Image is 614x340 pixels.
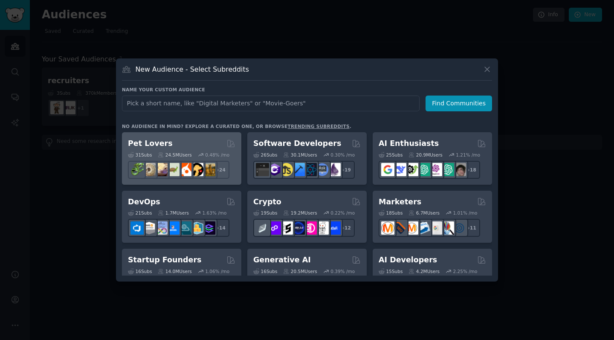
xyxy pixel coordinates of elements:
[256,163,269,176] img: software
[453,221,466,235] img: OnlineMarketing
[283,152,317,158] div: 30.1M Users
[130,163,144,176] img: herpetology
[158,210,189,216] div: 1.7M Users
[408,268,440,274] div: 4.2M Users
[408,152,442,158] div: 20.9M Users
[202,163,215,176] img: dogbreed
[381,221,394,235] img: content_marketing
[211,161,229,179] div: + 24
[292,163,305,176] img: iOSProgramming
[462,219,480,237] div: + 11
[453,163,466,176] img: ArtificalIntelligence
[178,221,191,235] img: platformengineering
[330,152,355,158] div: 0.30 % /mo
[379,138,439,149] h2: AI Enthusiasts
[292,221,305,235] img: web3
[154,163,168,176] img: leopardgeckos
[202,221,215,235] img: PlatformEngineers
[142,221,156,235] img: AWS_Certified_Experts
[166,163,180,176] img: turtle
[429,163,442,176] img: OpenAIDev
[166,221,180,235] img: DevOpsLinks
[136,65,249,74] h3: New Audience - Select Subreddits
[283,268,317,274] div: 20.5M Users
[283,210,317,216] div: 19.2M Users
[287,124,349,129] a: trending subreddits
[253,152,277,158] div: 26 Sub s
[253,268,277,274] div: 16 Sub s
[190,221,203,235] img: aws_cdk
[128,138,173,149] h2: Pet Lovers
[408,210,440,216] div: 6.7M Users
[128,152,152,158] div: 31 Sub s
[417,221,430,235] img: Emailmarketing
[330,210,355,216] div: 0.22 % /mo
[304,163,317,176] img: reactnative
[405,221,418,235] img: AskMarketing
[158,268,191,274] div: 14.0M Users
[280,221,293,235] img: ethstaker
[441,163,454,176] img: chatgpt_prompts_
[128,255,201,265] h2: Startup Founders
[337,219,355,237] div: + 12
[456,152,480,158] div: 1.21 % /mo
[122,87,492,93] h3: Name your custom audience
[429,221,442,235] img: googleads
[453,210,478,216] div: 1.01 % /mo
[142,163,156,176] img: ballpython
[393,163,406,176] img: DeepSeek
[128,268,152,274] div: 16 Sub s
[268,163,281,176] img: csharp
[379,152,403,158] div: 25 Sub s
[178,163,191,176] img: cockatiel
[253,255,311,265] h2: Generative AI
[253,210,277,216] div: 19 Sub s
[379,210,403,216] div: 18 Sub s
[268,221,281,235] img: 0xPolygon
[190,163,203,176] img: PetAdvice
[379,255,437,265] h2: AI Developers
[122,123,351,129] div: No audience in mind? Explore a curated one, or browse .
[441,221,454,235] img: MarketingResearch
[122,96,420,111] input: Pick a short name, like "Digital Marketers" or "Movie-Goers"
[417,163,430,176] img: chatgpt_promptDesign
[327,163,341,176] img: elixir
[203,210,227,216] div: 1.63 % /mo
[337,161,355,179] div: + 19
[280,163,293,176] img: learnjavascript
[158,152,191,158] div: 24.5M Users
[462,161,480,179] div: + 18
[253,138,341,149] h2: Software Developers
[379,197,421,207] h2: Marketers
[211,219,229,237] div: + 14
[128,210,152,216] div: 21 Sub s
[381,163,394,176] img: GoogleGeminiAI
[316,163,329,176] img: AskComputerScience
[330,268,355,274] div: 0.39 % /mo
[379,268,403,274] div: 15 Sub s
[253,197,281,207] h2: Crypto
[405,163,418,176] img: AItoolsCatalog
[205,152,229,158] div: 0.48 % /mo
[304,221,317,235] img: defiblockchain
[256,221,269,235] img: ethfinance
[128,197,160,207] h2: DevOps
[426,96,492,111] button: Find Communities
[205,268,229,274] div: 1.06 % /mo
[154,221,168,235] img: Docker_DevOps
[327,221,341,235] img: defi_
[393,221,406,235] img: bigseo
[130,221,144,235] img: azuredevops
[316,221,329,235] img: CryptoNews
[453,268,478,274] div: 2.25 % /mo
